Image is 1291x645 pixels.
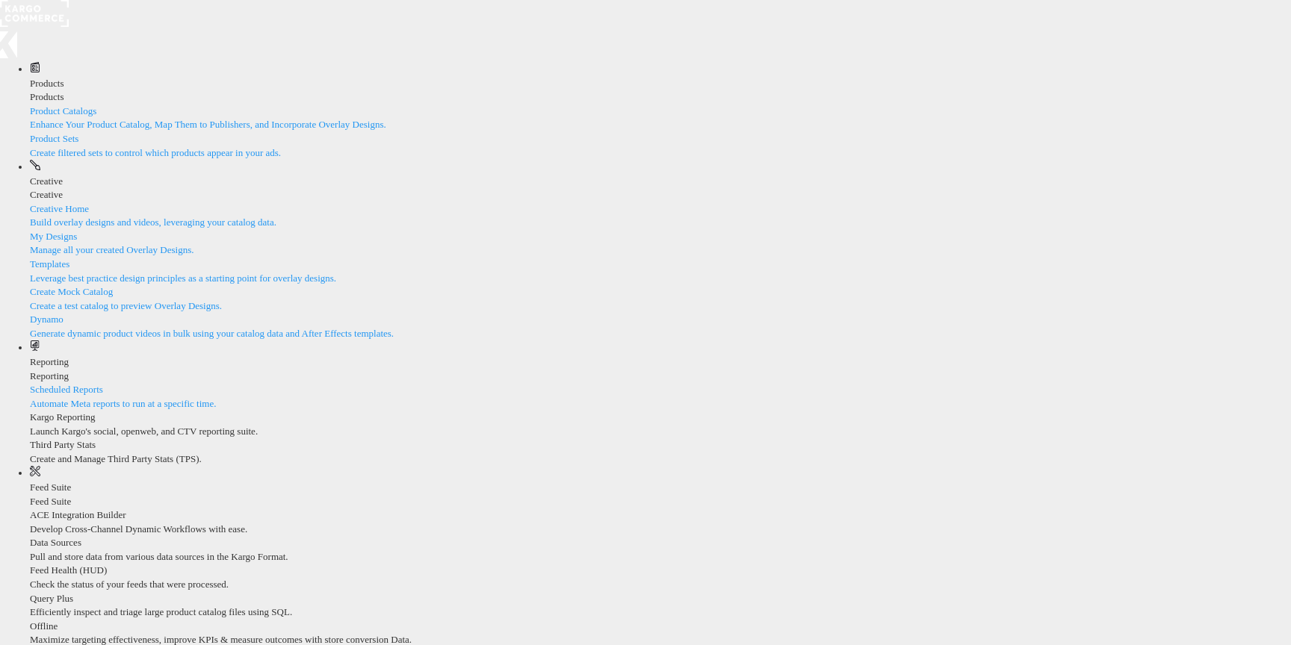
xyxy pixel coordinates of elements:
[30,605,1291,620] div: Efficiently inspect and triage large product catalog files using SQL.
[30,230,1291,258] a: My DesignsManage all your created Overlay Designs.
[30,482,71,493] span: Feed Suite
[30,370,1291,384] div: Reporting
[30,425,1291,439] div: Launch Kargo's social, openweb, and CTV reporting suite.
[30,285,1291,299] div: Create Mock Catalog
[30,146,1291,161] div: Create filtered sets to control which products appear in your ads.
[30,188,1291,202] div: Creative
[30,313,1291,327] div: Dynamo
[30,523,1291,537] div: Develop Cross-Channel Dynamic Workflows with ease.
[30,272,1291,286] div: Leverage best practice design principles as a starting point for overlay designs.
[30,230,1291,244] div: My Designs
[30,78,64,89] span: Products
[30,105,1291,119] div: Product Catalogs
[30,258,1291,285] a: TemplatesLeverage best practice design principles as a starting point for overlay designs.
[30,578,1291,592] div: Check the status of your feeds that were processed.
[30,313,1291,340] a: DynamoGenerate dynamic product videos in bulk using your catalog data and After Effects templates.
[30,118,1291,132] div: Enhance Your Product Catalog, Map Them to Publishers, and Incorporate Overlay Designs.
[30,299,1291,314] div: Create a test catalog to preview Overlay Designs.
[30,175,63,187] span: Creative
[30,550,1291,564] div: Pull and store data from various data sources in the Kargo Format.
[30,438,1291,452] div: Third Party Stats
[30,452,1291,467] div: Create and Manage Third Party Stats (TPS).
[30,536,1291,550] div: Data Sources
[30,383,1291,397] div: Scheduled Reports
[30,397,1291,411] div: Automate Meta reports to run at a specific time.
[30,620,1291,634] div: Offline
[30,564,1291,578] div: Feed Health (HUD)
[30,508,1291,523] div: ACE Integration Builder
[30,132,1291,160] a: Product SetsCreate filtered sets to control which products appear in your ads.
[30,411,1291,425] div: Kargo Reporting
[30,202,1291,230] a: Creative HomeBuild overlay designs and videos, leveraging your catalog data.
[30,258,1291,272] div: Templates
[30,285,1291,313] a: Create Mock CatalogCreate a test catalog to preview Overlay Designs.
[30,592,1291,606] div: Query Plus
[30,132,1291,146] div: Product Sets
[30,216,1291,230] div: Build overlay designs and videos, leveraging your catalog data.
[30,327,1291,341] div: Generate dynamic product videos in bulk using your catalog data and After Effects templates.
[30,105,1291,132] a: Product CatalogsEnhance Your Product Catalog, Map Them to Publishers, and Incorporate Overlay Des...
[30,243,1291,258] div: Manage all your created Overlay Designs.
[30,356,69,367] span: Reporting
[30,495,1291,509] div: Feed Suite
[30,383,1291,411] a: Scheduled ReportsAutomate Meta reports to run at a specific time.
[30,90,1291,105] div: Products
[30,202,1291,216] div: Creative Home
